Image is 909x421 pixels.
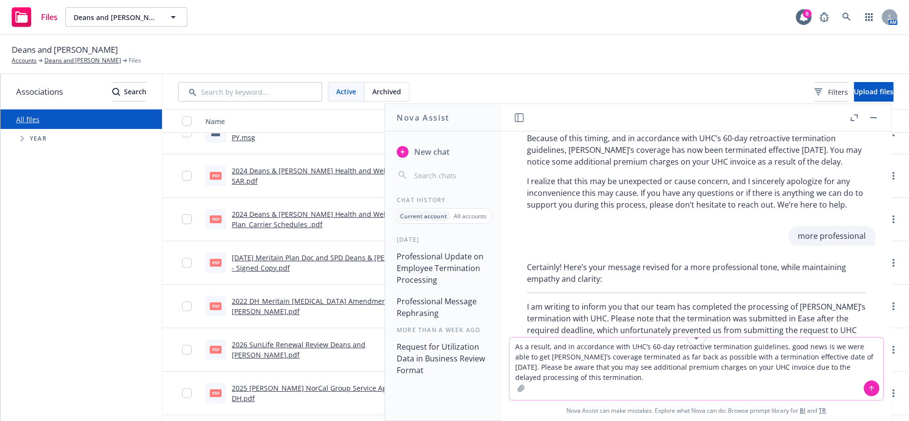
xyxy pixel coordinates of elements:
[888,300,899,312] a: more
[854,82,893,102] button: Upload files
[800,406,806,415] a: BI
[509,337,883,400] textarea: As a result, and in accordance with UHC’s 60-day retroactive termination guidelines, good news is...
[393,338,494,379] button: Request for Utilization Data in Business Review Format
[182,116,192,126] input: Select all
[505,400,887,421] span: Nova Assist can make mistakes. Explore what Nova can do: Browse prompt library for and
[74,12,158,22] span: Deans and [PERSON_NAME]
[182,345,192,355] input: Toggle Row Selected
[888,387,899,399] a: more
[400,212,447,220] p: Current account
[814,87,848,97] span: Filters
[202,109,433,133] button: Name
[397,112,449,124] h1: Nova Assist
[210,259,222,266] span: pdf
[210,346,222,353] span: pdf
[178,82,322,102] input: Search by keyword...
[385,235,502,244] div: [DATE]
[854,87,893,96] span: Upload files
[393,293,494,322] button: Professional Message Rephrasing
[412,168,490,182] input: Search chats
[41,13,58,21] span: Files
[182,258,192,268] input: Toggle Row Selected
[16,115,40,124] a: All files
[16,85,63,98] span: Associations
[527,132,866,168] p: Because of this timing, and in accordance with UHC’s 60-day retroactive termination guidelines, [...
[336,86,356,97] span: Active
[12,56,37,65] a: Accounts
[129,56,141,65] span: Files
[888,170,899,182] a: more
[210,215,222,223] span: pdf
[527,261,866,285] p: Certainly! Here’s your message revised for a more professional tone, while maintaining empathy an...
[859,7,879,27] a: Switch app
[205,116,419,126] div: Name
[232,253,429,273] a: [DATE] Meritain Plan Doc and SPD Deans & [PERSON_NAME] - Signed Copy.pdf
[232,166,415,186] a: 2024 Deans & [PERSON_NAME] Health and Welfare Plan SAR.pdf
[0,129,162,148] div: Tree Example
[412,146,449,158] span: New chat
[210,172,222,179] span: pdf
[527,301,866,348] p: I am writing to inform you that our team has completed the processing of [PERSON_NAME]’s terminat...
[803,9,811,18] div: 6
[232,340,365,359] a: 2026 SunLife Renewal Review Deans and [PERSON_NAME].pdf
[232,210,399,229] a: 2024 Deans & [PERSON_NAME] Health and Welfare Plan_Carrier Schedules .pdf
[232,296,427,316] a: 2022 DH_Meritain [MEDICAL_DATA] Amendment - Signed by [PERSON_NAME].pdf
[182,171,192,181] input: Toggle Row Selected
[798,230,866,242] p: more professional
[8,3,61,31] a: Files
[837,7,856,27] a: Search
[828,87,848,97] span: Filters
[112,83,146,101] div: Search
[182,214,192,224] input: Toggle Row Selected
[44,56,121,65] a: Deans and [PERSON_NAME]
[372,86,401,97] span: Archived
[182,301,192,311] input: Toggle Row Selected
[814,82,848,102] button: Filters
[888,344,899,356] a: more
[112,88,120,96] svg: Search
[527,175,866,210] p: I realize that this may be unexpected or cause concern, and I sincerely apologize for any inconve...
[210,389,222,397] span: pdf
[385,196,502,204] div: Chat History
[814,7,834,27] a: Report a Bug
[393,143,494,161] button: New chat
[385,326,502,334] div: More than a week ago
[888,213,899,225] a: more
[393,248,494,289] button: Professional Update on Employee Termination Processing
[12,43,118,56] span: Deans and [PERSON_NAME]
[232,383,414,403] a: 2025 [PERSON_NAME] NorCal Group Service Agreement DH.pdf
[210,302,222,310] span: pdf
[182,388,192,398] input: Toggle Row Selected
[30,136,47,142] span: Year
[454,212,486,220] p: All accounts
[65,7,187,27] button: Deans and [PERSON_NAME]
[112,82,146,102] button: SearchSearch
[819,406,826,415] a: TR
[888,257,899,269] a: more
